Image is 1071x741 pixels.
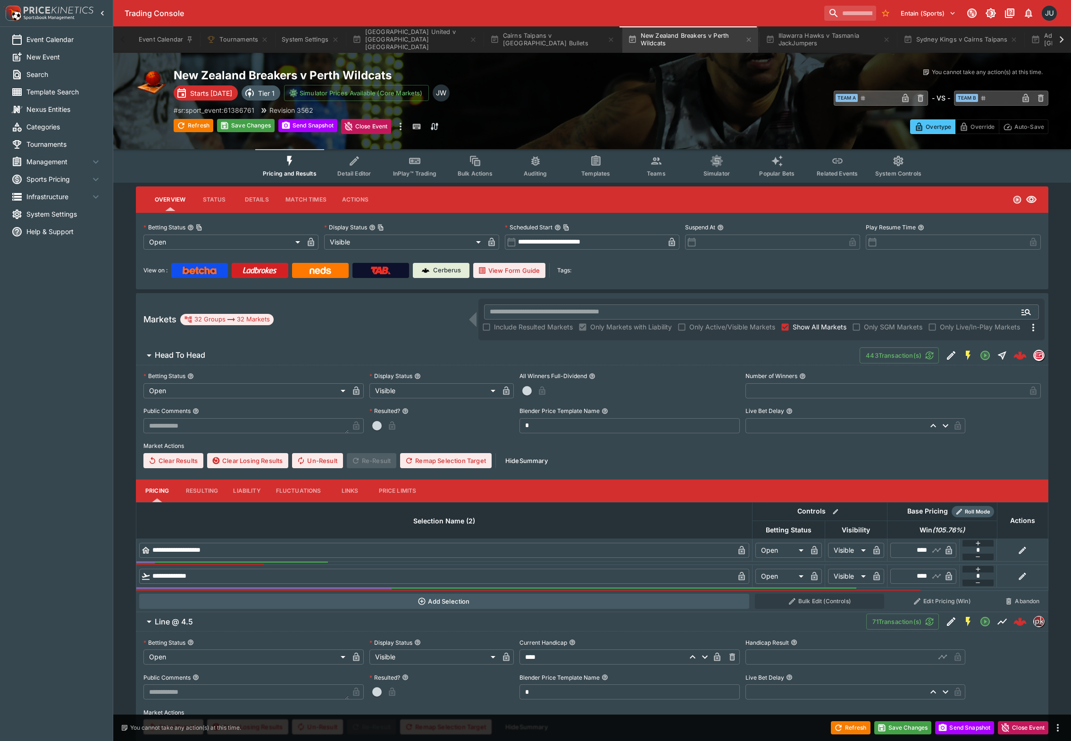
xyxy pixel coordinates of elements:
[369,383,499,398] div: Visible
[143,383,349,398] div: Open
[26,104,101,114] span: Nexus Entities
[910,119,1048,134] div: Start From
[505,223,552,231] p: Scheduled Start
[263,170,317,177] span: Pricing and Results
[519,372,587,380] p: All Winners Full-Dividend
[590,322,672,332] span: Only Markets with Liability
[187,373,194,379] button: Betting Status
[932,524,965,536] em: ( 105.76 %)
[414,639,421,646] button: Display Status
[909,524,975,536] span: Win(105.76%)
[26,69,101,79] span: Search
[1020,5,1037,22] button: Notifications
[1039,3,1060,24] button: Justin.Walsh
[130,724,241,732] p: You cannot take any action(s) at this time.
[828,543,869,558] div: Visible
[895,6,962,21] button: Select Tenant
[977,347,994,364] button: Open
[979,350,991,361] svg: Open
[184,314,270,325] div: 32 Groups 32 Markets
[433,266,461,275] p: Cerberus
[557,263,571,278] label: Tags:
[955,119,999,134] button: Override
[334,188,377,211] button: Actions
[395,119,406,134] button: more
[347,26,483,53] button: [GEOGRAPHIC_DATA] United v [GEOGRAPHIC_DATA] [GEOGRAPHIC_DATA]
[268,480,329,502] button: Fluctuations
[155,617,193,627] h6: Line @ 4.5
[759,170,795,177] span: Popular Bets
[458,170,493,177] span: Bulk Actions
[143,639,185,647] p: Betting Status
[717,224,724,231] button: Suspend At
[143,705,1041,719] label: Market Actions
[979,616,991,627] svg: Open
[943,613,960,630] button: Edit Detail
[226,480,268,502] button: Liability
[647,170,666,177] span: Teams
[143,453,203,468] button: Clear Results
[943,347,960,364] button: Edit Detail
[932,68,1043,76] p: You cannot take any action(s) at this time.
[960,613,977,630] button: SGM Enabled
[1013,349,1027,362] img: logo-cerberus--red.svg
[174,68,611,83] h2: Copy To Clipboard
[910,119,955,134] button: Overtype
[324,223,367,231] p: Display Status
[963,5,980,22] button: Connected to PK
[866,223,916,231] p: Play Resume Time
[994,347,1011,364] button: Straight
[26,34,101,44] span: Event Calendar
[589,373,595,379] button: All Winners Full-Dividend
[143,674,191,682] p: Public Comments
[563,224,569,231] button: Copy To Clipboard
[369,372,412,380] p: Display Status
[519,639,567,647] p: Current Handicap
[926,122,951,132] p: Overtype
[292,453,343,468] button: Un-Result
[136,612,866,631] button: Line @ 4.5
[26,87,101,97] span: Template Search
[875,170,921,177] span: System Controls
[143,314,176,325] h5: Markets
[393,170,436,177] span: InPlay™ Trading
[403,515,485,527] span: Selection Name (2)
[255,149,929,183] div: Event type filters
[258,88,275,98] p: Tier 1
[192,408,199,414] button: Public Comments
[26,122,101,132] span: Categories
[143,407,191,415] p: Public Comments
[147,188,193,211] button: Overview
[760,26,896,53] button: Illawarra Hawks v Tasmania JackJumpers
[1042,6,1057,21] div: Justin.Walsh
[994,613,1011,630] button: Line
[473,263,545,278] button: View Form Guide
[136,68,166,98] img: basketball.png
[414,373,421,379] button: Display Status
[1052,722,1063,733] button: more
[581,170,610,177] span: Templates
[400,453,492,468] button: Remap Selection Target
[602,408,608,414] button: Blender Price Template Name
[377,224,384,231] button: Copy To Clipboard
[860,347,939,363] button: 443Transaction(s)
[878,6,893,21] button: No Bookmarks
[324,235,484,250] div: Visible
[187,639,194,646] button: Betting Status
[485,26,620,53] button: Cairns Taipans v [GEOGRAPHIC_DATA] Bullets
[971,122,995,132] p: Override
[26,192,90,202] span: Infrastructure
[829,505,842,518] button: Bulk edit
[745,372,797,380] p: Number of Winners
[622,26,758,53] button: New Zealand Breakers v Perth Wildcats
[24,7,93,14] img: PriceKinetics
[190,88,232,98] p: Starts [DATE]
[1033,616,1045,627] div: pricekinetics
[369,224,376,231] button: Display StatusCopy To Clipboard
[940,322,1020,332] span: Only Live/In-Play Markets
[284,85,429,101] button: Simulator Prices Available (Core Markets)
[402,408,409,414] button: Resulted?
[898,26,1024,53] button: Sydney Kings v Cairns Taipans
[196,224,202,231] button: Copy To Clipboard
[371,480,424,502] button: Price Limits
